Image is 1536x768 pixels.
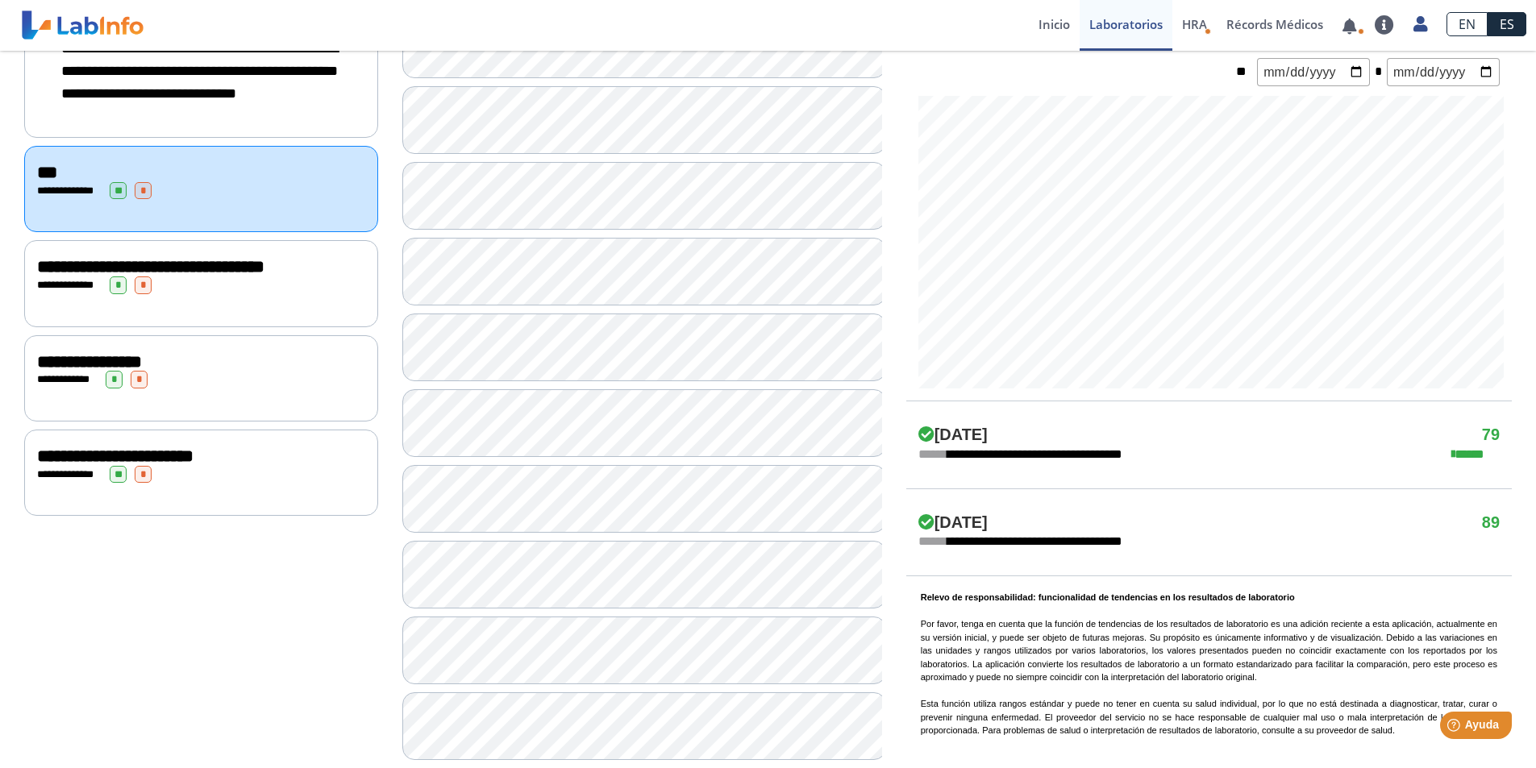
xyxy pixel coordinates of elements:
input: mm/dd/yyyy [1257,58,1370,86]
a: EN [1447,12,1488,36]
input: mm/dd/yyyy [1387,58,1500,86]
b: Relevo de responsabilidad: funcionalidad de tendencias en los resultados de laboratorio [921,592,1295,602]
a: ES [1488,12,1526,36]
h4: 89 [1482,513,1500,533]
h4: [DATE] [918,513,988,533]
iframe: Help widget launcher [1392,705,1518,750]
span: HRA [1182,16,1207,32]
h4: 79 [1482,426,1500,445]
h4: [DATE] [918,426,988,445]
p: Por favor, tenga en cuenta que la función de tendencias de los resultados de laboratorio es una a... [921,591,1497,737]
